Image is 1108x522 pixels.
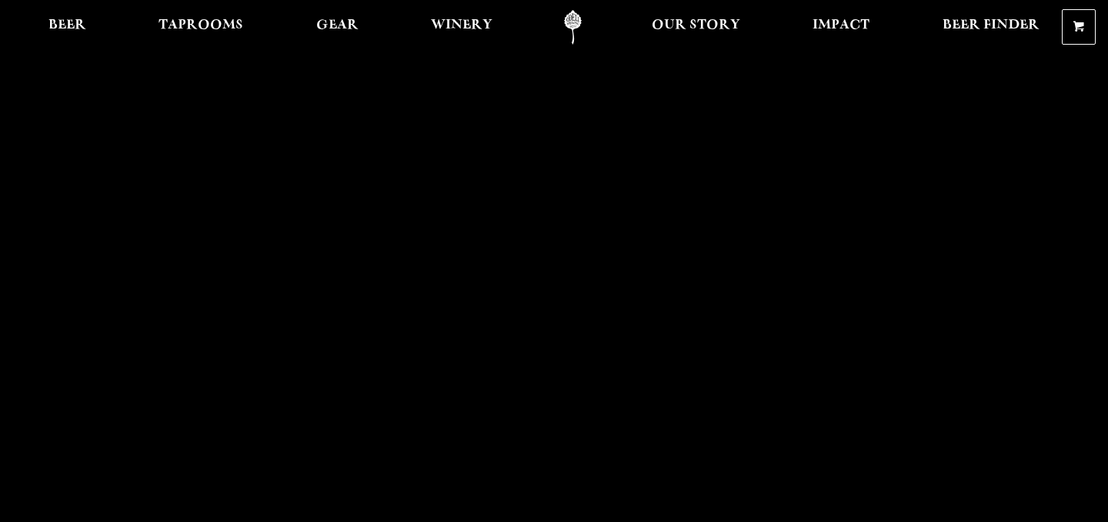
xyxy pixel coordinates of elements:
[38,10,96,45] a: Beer
[803,10,879,45] a: Impact
[933,10,1050,45] a: Beer Finder
[48,19,86,32] span: Beer
[159,19,243,32] span: Taprooms
[421,10,502,45] a: Winery
[149,10,253,45] a: Taprooms
[316,19,359,32] span: Gear
[544,10,602,45] a: Odell Home
[652,19,740,32] span: Our Story
[943,19,1040,32] span: Beer Finder
[431,19,492,32] span: Winery
[642,10,750,45] a: Our Story
[306,10,369,45] a: Gear
[813,19,869,32] span: Impact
